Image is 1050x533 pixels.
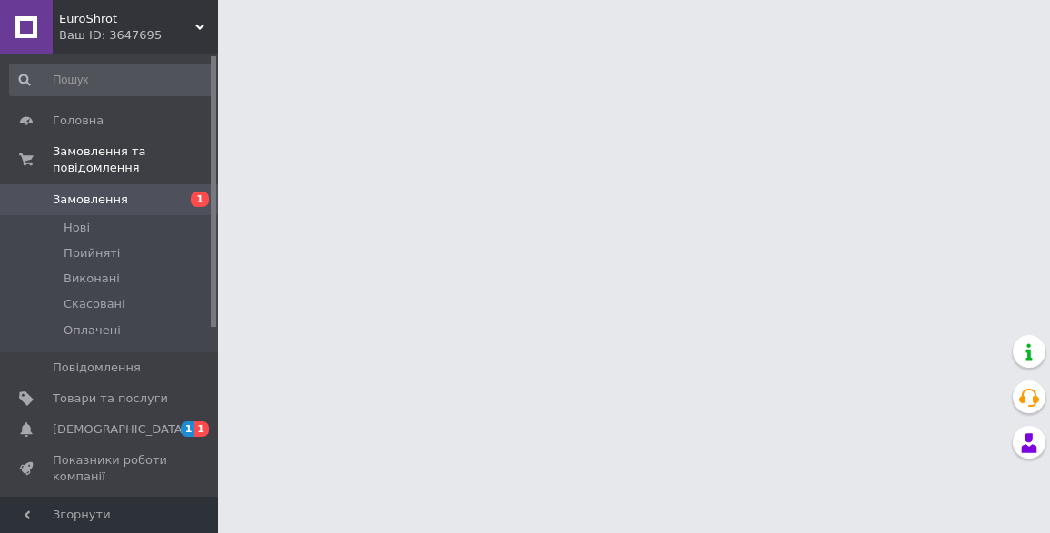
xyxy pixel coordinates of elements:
span: 1 [181,421,195,437]
input: Пошук [9,64,213,96]
span: Головна [53,113,104,129]
span: Замовлення та повідомлення [53,143,218,176]
span: EuroShrot [59,11,195,27]
span: Оплачені [64,322,121,339]
span: Замовлення [53,192,128,208]
span: Повідомлення [53,360,141,376]
span: [DEMOGRAPHIC_DATA] [53,421,187,438]
span: Показники роботи компанії [53,452,168,485]
span: 1 [191,192,209,207]
span: Нові [64,220,90,236]
div: Ваш ID: 3647695 [59,27,218,44]
span: 1 [194,421,209,437]
span: Виконані [64,271,120,287]
span: Товари та послуги [53,390,168,407]
span: Прийняті [64,245,120,262]
span: Скасовані [64,296,125,312]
